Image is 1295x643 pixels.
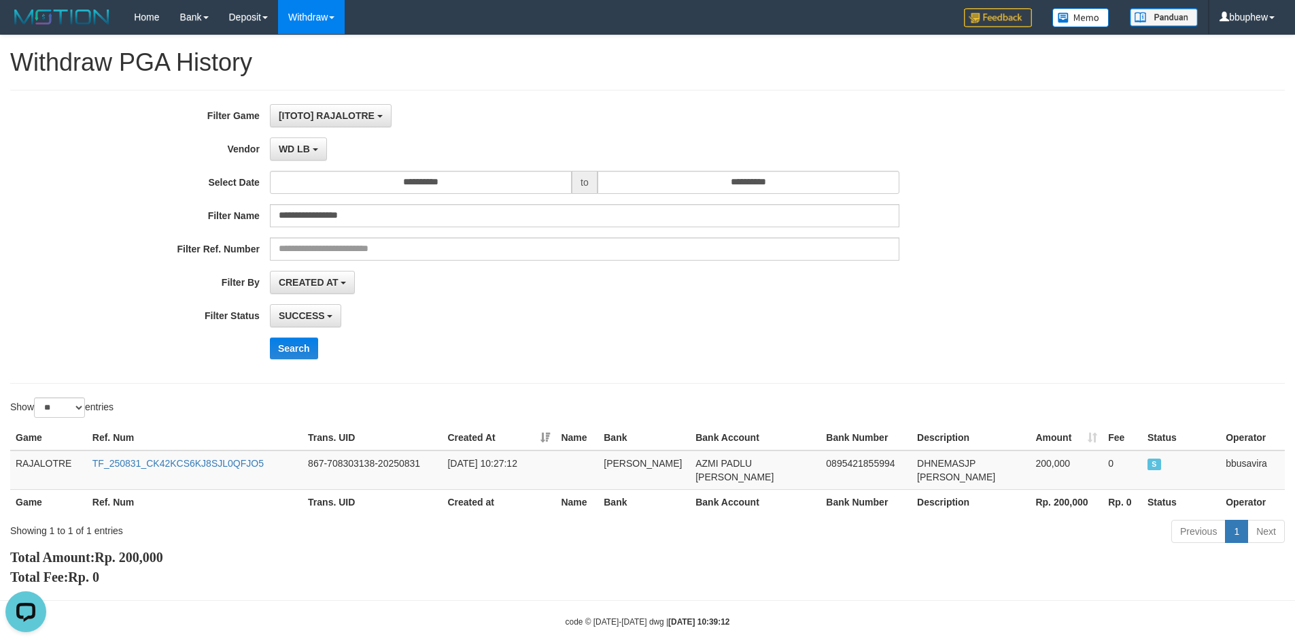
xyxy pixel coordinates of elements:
label: Show entries [10,397,114,418]
button: SUCCESS [270,304,342,327]
th: Operator [1220,425,1285,450]
b: Total Fee: [10,570,99,584]
th: Bank [598,489,690,514]
button: [ITOTO] RAJALOTRE [270,104,392,127]
b: Total Amount: [10,550,163,565]
button: Search [270,337,318,359]
a: 1 [1225,520,1248,543]
strong: [DATE] 10:39:12 [668,617,729,627]
button: CREATED AT [270,271,356,294]
img: MOTION_logo.png [10,7,114,27]
th: Trans. UID [303,425,442,450]
select: Showentries [34,397,85,418]
th: Fee [1103,425,1142,450]
th: Status [1142,425,1220,450]
th: Description [912,425,1030,450]
td: 0895421855994 [821,450,912,490]
th: Name [555,489,598,514]
th: Created at [442,489,555,514]
th: Bank [598,425,690,450]
span: SUCCESS [1147,459,1161,470]
th: Bank Number [821,425,912,450]
th: Ref. Num [87,425,303,450]
th: Game [10,489,87,514]
th: Name [555,425,598,450]
th: Created At: activate to sort column ascending [442,425,555,450]
a: Previous [1171,520,1226,543]
td: AZMI PADLU [PERSON_NAME] [690,450,821,490]
th: Rp. 0 [1103,489,1142,514]
td: bbusavira [1220,450,1285,490]
div: Showing 1 to 1 of 1 entries [10,518,530,538]
td: [PERSON_NAME] [598,450,690,490]
th: Status [1142,489,1220,514]
th: Game [10,425,87,450]
td: RAJALOTRE [10,450,87,490]
th: Description [912,489,1030,514]
th: Ref. Num [87,489,303,514]
th: Rp. 200,000 [1030,489,1103,514]
a: Next [1247,520,1285,543]
td: DHNEMASJP [PERSON_NAME] [912,450,1030,490]
td: 0 [1103,450,1142,490]
h1: Withdraw PGA History [10,49,1285,76]
span: Rp. 0 [68,570,99,584]
span: Rp. 200,000 [94,550,163,565]
img: Feedback.jpg [964,8,1032,27]
th: Bank Account [690,425,821,450]
th: Operator [1220,489,1285,514]
th: Bank Account [690,489,821,514]
th: Trans. UID [303,489,442,514]
td: 200,000 [1030,450,1103,490]
span: WD LB [279,144,310,154]
button: WD LB [270,137,327,161]
span: SUCCESS [279,310,325,321]
th: Amount: activate to sort column ascending [1030,425,1103,450]
img: panduan.png [1130,8,1198,27]
span: to [572,171,598,194]
span: [ITOTO] RAJALOTRE [279,110,375,121]
a: TF_250831_CK42KCS6KJ8SJL0QFJO5 [92,458,264,469]
button: Open LiveChat chat widget [5,5,46,46]
td: 867-708303138-20250831 [303,450,442,490]
small: code © [DATE]-[DATE] dwg | [566,617,730,627]
td: [DATE] 10:27:12 [442,450,555,490]
img: Button%20Memo.svg [1052,8,1109,27]
span: CREATED AT [279,277,339,288]
th: Bank Number [821,489,912,514]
